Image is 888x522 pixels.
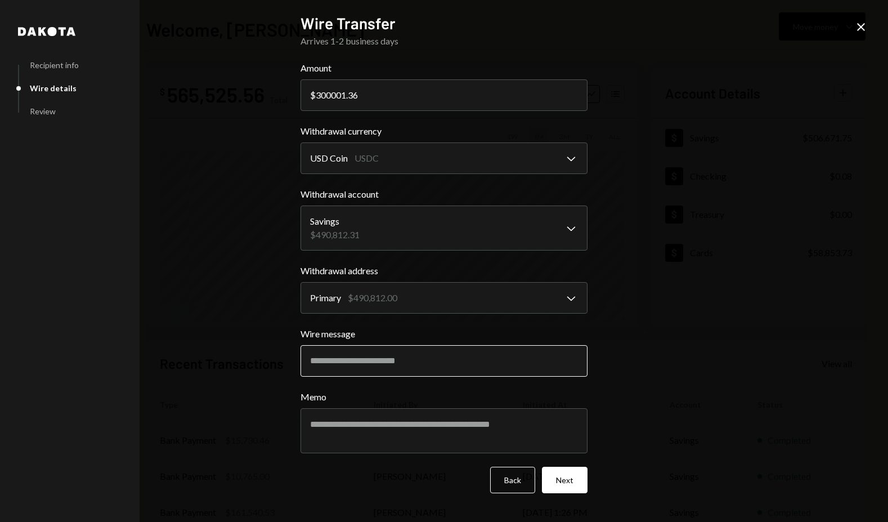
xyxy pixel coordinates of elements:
[301,327,587,341] label: Wire message
[542,467,587,493] button: Next
[301,79,587,111] input: 0.00
[301,264,587,278] label: Withdrawal address
[301,34,587,48] div: Arrives 1-2 business days
[301,142,587,174] button: Withdrawal currency
[301,61,587,75] label: Amount
[490,467,535,493] button: Back
[301,124,587,138] label: Withdrawal currency
[301,282,587,314] button: Withdrawal address
[301,188,587,201] label: Withdrawal account
[30,83,77,93] div: Wire details
[30,106,56,116] div: Review
[30,60,79,70] div: Recipient info
[301,12,587,34] h2: Wire Transfer
[355,151,379,165] div: USDC
[301,390,587,404] label: Memo
[348,291,397,305] div: $490,812.00
[310,90,316,100] div: $
[301,206,587,251] button: Withdrawal account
